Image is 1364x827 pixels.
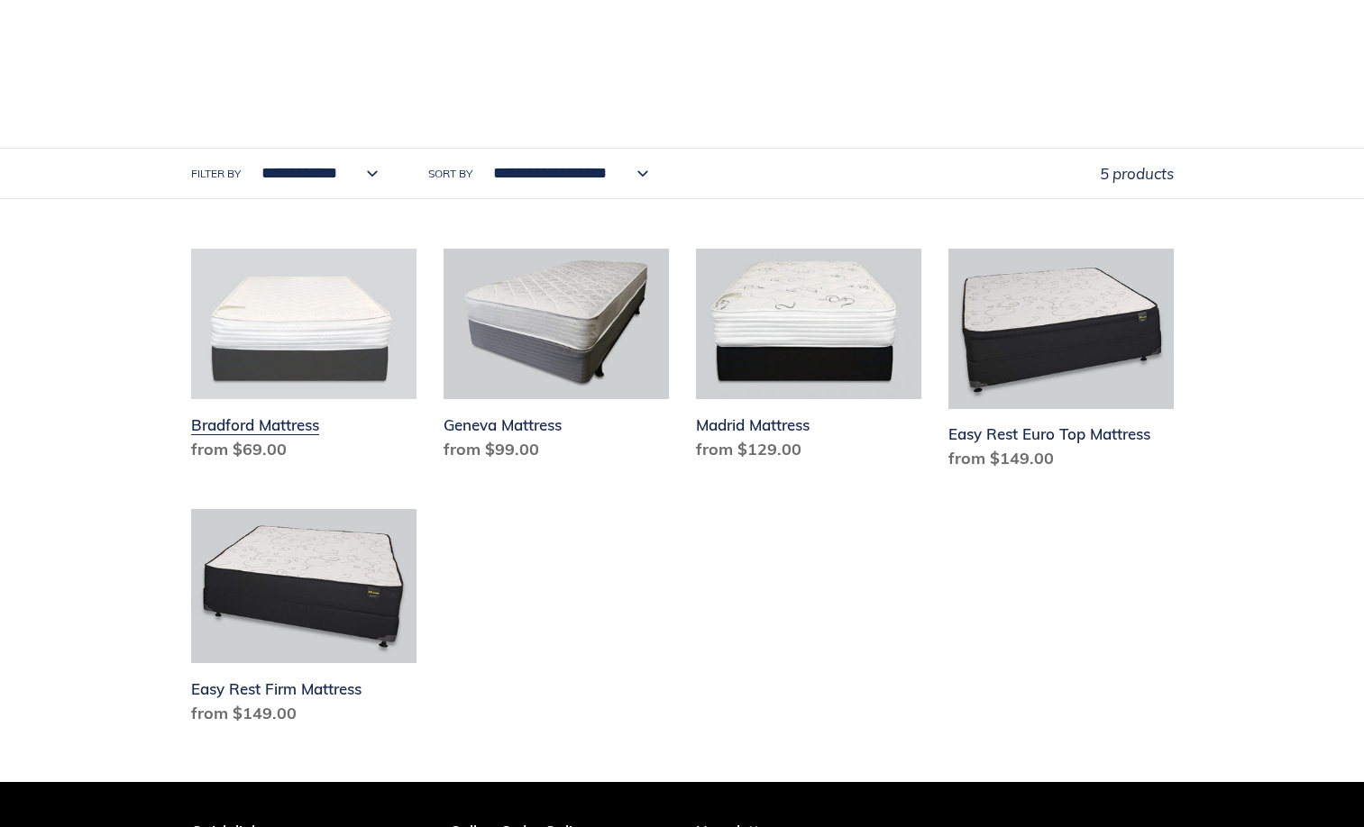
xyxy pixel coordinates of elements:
[948,249,1174,478] a: Easy Rest Euro Top Mattress
[444,249,669,468] a: Geneva Mattress
[191,509,417,732] a: Easy Rest Firm Mattress
[1100,164,1174,183] span: 5 products
[696,249,921,468] a: Madrid Mattress
[191,166,241,182] label: Filter by
[428,166,472,182] label: Sort by
[191,249,417,468] a: Bradford Mattress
